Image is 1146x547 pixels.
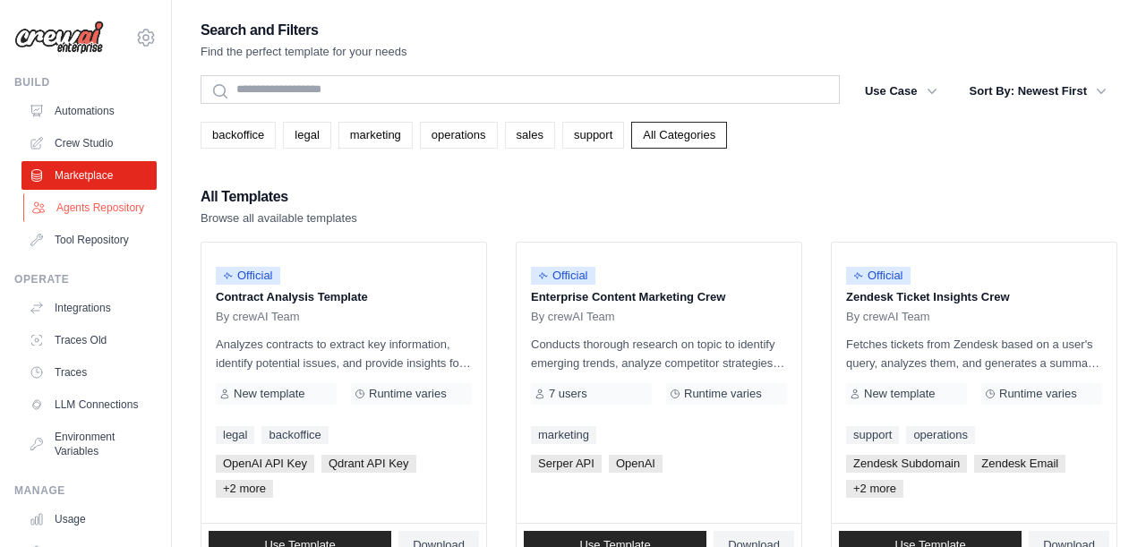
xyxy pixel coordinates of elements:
[531,426,596,444] a: marketing
[609,455,663,473] span: OpenAI
[14,21,104,55] img: Logo
[631,122,727,149] a: All Categories
[959,75,1117,107] button: Sort By: Newest First
[261,426,328,444] a: backoffice
[420,122,498,149] a: operations
[974,455,1065,473] span: Zendesk Email
[21,326,157,355] a: Traces Old
[201,184,357,209] h2: All Templates
[216,310,300,324] span: By crewAI Team
[216,288,472,306] p: Contract Analysis Template
[846,288,1102,306] p: Zendesk Ticket Insights Crew
[321,455,416,473] span: Qdrant API Key
[283,122,330,149] a: legal
[14,75,157,90] div: Build
[505,122,555,149] a: sales
[846,310,930,324] span: By crewAI Team
[216,426,254,444] a: legal
[531,267,595,285] span: Official
[684,387,762,401] span: Runtime varies
[21,97,157,125] a: Automations
[21,226,157,254] a: Tool Repository
[14,483,157,498] div: Manage
[14,272,157,286] div: Operate
[216,267,280,285] span: Official
[846,455,967,473] span: Zendesk Subdomain
[201,18,407,43] h2: Search and Filters
[906,426,975,444] a: operations
[531,310,615,324] span: By crewAI Team
[531,455,602,473] span: Serper API
[21,294,157,322] a: Integrations
[21,505,157,534] a: Usage
[549,387,587,401] span: 7 users
[864,387,935,401] span: New template
[201,43,407,61] p: Find the perfect template for your needs
[21,358,157,387] a: Traces
[846,480,903,498] span: +2 more
[216,480,273,498] span: +2 more
[846,426,899,444] a: support
[531,288,787,306] p: Enterprise Content Marketing Crew
[846,335,1102,372] p: Fetches tickets from Zendesk based on a user's query, analyzes them, and generates a summary. Out...
[999,387,1077,401] span: Runtime varies
[338,122,413,149] a: marketing
[201,122,276,149] a: backoffice
[531,335,787,372] p: Conducts thorough research on topic to identify emerging trends, analyze competitor strategies, a...
[216,455,314,473] span: OpenAI API Key
[234,387,304,401] span: New template
[369,387,447,401] span: Runtime varies
[21,423,157,466] a: Environment Variables
[846,267,911,285] span: Official
[1056,461,1146,547] iframe: Chat Widget
[21,390,157,419] a: LLM Connections
[216,335,472,372] p: Analyzes contracts to extract key information, identify potential issues, and provide insights fo...
[23,193,158,222] a: Agents Repository
[854,75,948,107] button: Use Case
[562,122,624,149] a: support
[21,129,157,158] a: Crew Studio
[201,209,357,227] p: Browse all available templates
[21,161,157,190] a: Marketplace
